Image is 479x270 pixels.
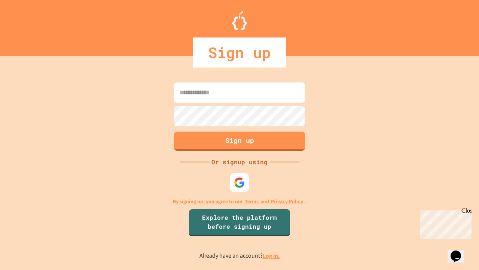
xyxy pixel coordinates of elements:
[173,198,306,205] p: By signing up, you agree to our and .
[234,177,245,188] img: google-icon.svg
[232,11,247,30] img: Logo.svg
[210,157,269,166] div: Or signup using
[271,198,303,205] a: Privacy Policy
[174,132,305,151] button: Sign up
[193,37,286,67] div: Sign up
[3,3,52,48] div: Chat with us now!Close
[448,240,472,262] iframe: chat widget
[199,251,280,261] p: Already have an account?
[263,252,280,260] a: Log in.
[189,209,290,236] a: Explore the platform before signing up
[245,198,259,205] a: Terms
[417,207,472,239] iframe: chat widget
